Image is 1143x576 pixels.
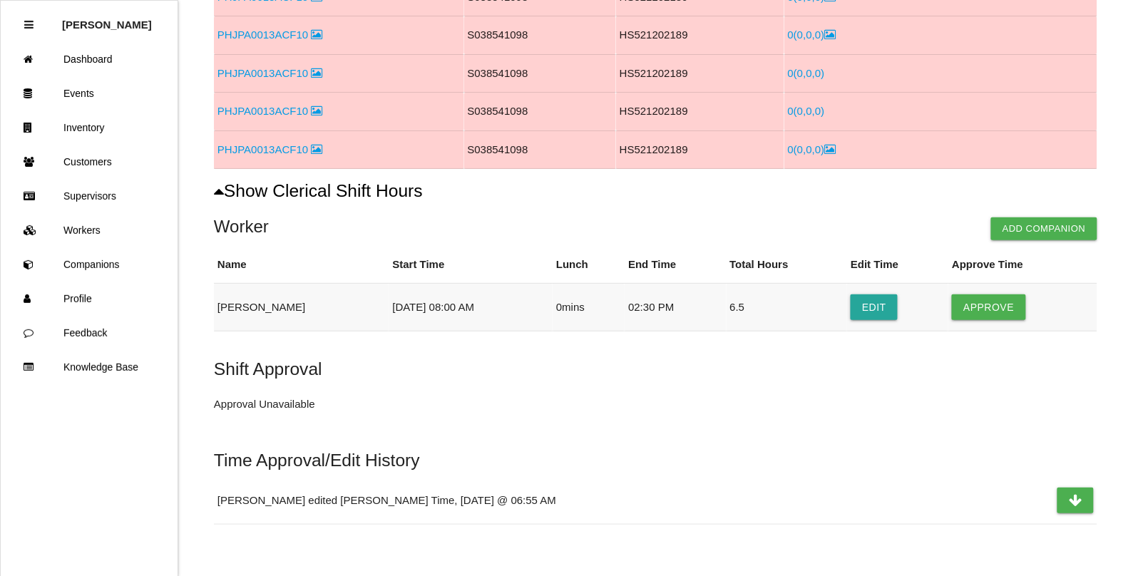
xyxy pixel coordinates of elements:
[464,54,616,93] td: S038541098
[625,284,726,331] td: 02:30 PM
[217,67,322,79] a: PHJPA0013ACF10
[62,8,152,31] p: Rosie Blandino
[727,246,848,284] th: Total Hours
[616,93,784,131] td: HS521202189
[625,246,726,284] th: End Time
[788,143,836,155] a: 0(0,0,0)
[214,16,1097,55] tr: This item is NOT completed
[389,246,553,284] th: Start Time
[847,246,948,284] th: Edit Time
[788,29,836,41] a: 0(0,0,0)
[553,284,625,331] td: 0 mins
[788,105,825,117] a: 0(0,0,0)
[464,16,616,55] td: S038541098
[214,246,389,284] th: Name
[1,42,178,76] a: Dashboard
[214,181,423,201] button: Show Clerical Shift Hours
[851,294,898,320] button: Edit
[1,282,178,316] a: Profile
[214,284,389,331] td: [PERSON_NAME]
[553,246,625,284] th: Lunch
[311,106,322,116] i: Image Inside
[214,477,1000,525] td: [PERSON_NAME] edited [PERSON_NAME] Time, [DATE] @ 06:55 AM
[217,29,322,41] a: PHJPA0013ACF10
[952,294,1025,320] button: Approve
[1,316,178,350] a: Feedback
[311,68,322,78] i: Image Inside
[217,105,322,117] a: PHJPA0013ACF10
[1,76,178,110] a: Events
[788,67,825,79] a: 0(0,0,0)
[825,144,836,155] i: Image Inside
[825,29,836,40] i: Image Inside
[214,93,1097,131] tr: This item is NOT completed
[1,145,178,179] a: Customers
[214,54,1097,93] tr: This item is NOT completed
[616,16,784,55] td: HS521202189
[727,284,848,331] td: 6.5
[1,110,178,145] a: Inventory
[1,247,178,282] a: Companions
[389,284,553,331] td: [DATE] 08:00 AM
[214,359,1097,379] h5: Shift Approval
[1,350,178,384] a: Knowledge Base
[311,29,322,40] i: Image Inside
[616,130,784,169] td: HS521202189
[616,54,784,93] td: HS521202189
[214,451,1097,470] h5: Time Approval/Edit History
[464,130,616,169] td: S038541098
[1,213,178,247] a: Workers
[214,217,1097,236] h4: Worker
[214,396,315,413] p: Approval Unavailable
[217,143,322,155] a: PHJPA0013ACF10
[991,217,1097,240] button: Add Companion
[311,144,322,155] i: Image Inside
[948,246,1097,284] th: Approve Time
[464,93,616,131] td: S038541098
[24,8,34,42] div: Close
[1,179,178,213] a: Supervisors
[214,130,1097,169] tr: This item is NOT completed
